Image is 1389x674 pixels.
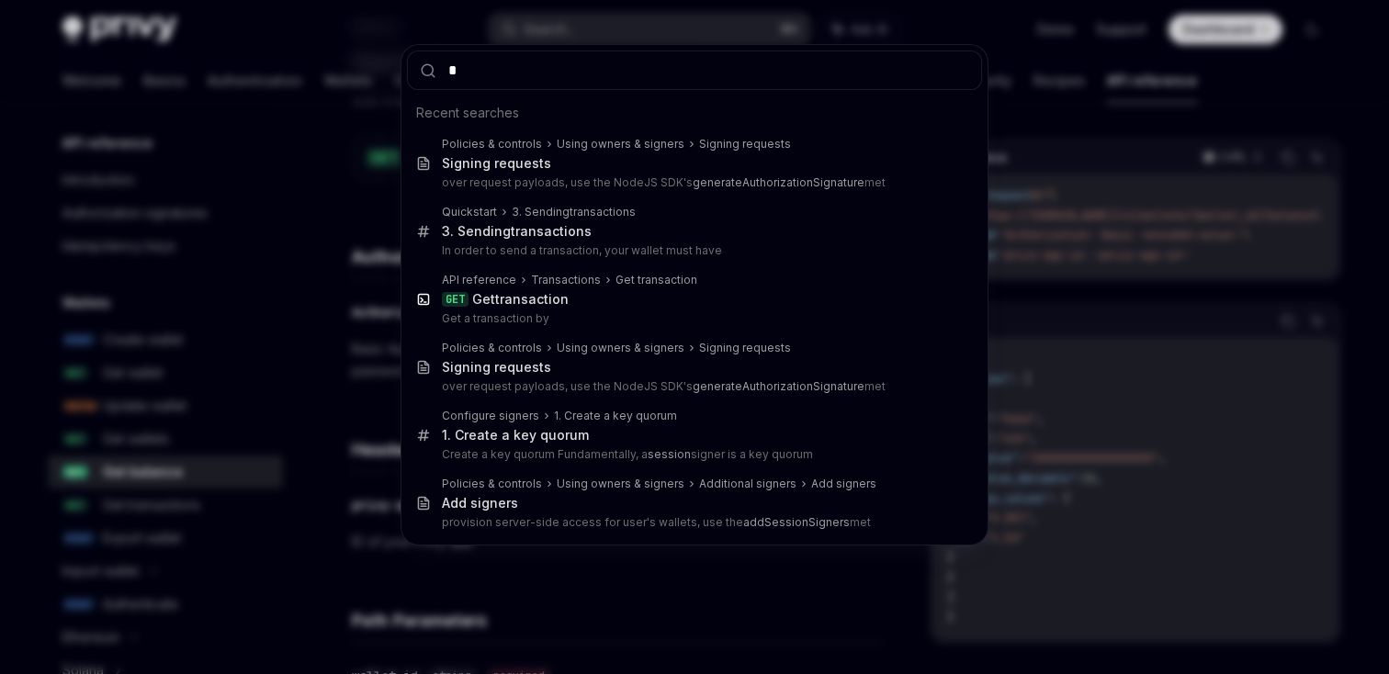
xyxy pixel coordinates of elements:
div: 3. Sending ns [512,205,636,219]
div: Add signers [442,495,518,511]
span: Recent searches [416,104,519,122]
div: Signing requests [442,155,551,172]
div: Using owners & signers [557,137,684,152]
div: Using owners & signers [557,477,684,491]
div: GET [442,292,469,307]
div: Configure signers [442,409,539,423]
div: Signing requests [442,359,551,376]
b: transactio [570,205,623,219]
b: generateAuthorizationSignature [693,379,864,393]
div: Using owners & signers [557,341,684,355]
div: Policies & controls [442,341,542,355]
b: addSessionSigners [743,515,850,529]
div: API reference [442,273,516,287]
div: 1. Create a key quorum [442,427,589,444]
div: Get transaction [615,273,697,287]
div: Add signers [811,477,876,491]
b: transaction [495,291,569,307]
div: Signing requests [699,137,791,152]
div: Transactions [531,273,601,287]
div: Signing requests [699,341,791,355]
b: session [648,447,691,461]
p: In order to send a transaction, your wallet must have [442,243,943,258]
div: Get [472,291,569,308]
p: over request payloads, use the NodeJS SDK's met [442,175,943,190]
p: over request payloads, use the NodeJS SDK's met [442,379,943,394]
b: generateAuthorizationSignature [693,175,864,189]
p: Get a transaction by [442,311,943,326]
div: Policies & controls [442,137,542,152]
div: 1. Create a key quorum [554,409,677,423]
div: Policies & controls [442,477,542,491]
p: provision server-side access for user's wallets, use the met [442,515,943,530]
div: 3. Sending ns [442,223,592,240]
p: Create a key quorum Fundamentally, a signer is a key quorum [442,447,943,462]
b: transactio [511,223,576,239]
div: Additional signers [699,477,796,491]
div: Quickstart [442,205,497,219]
